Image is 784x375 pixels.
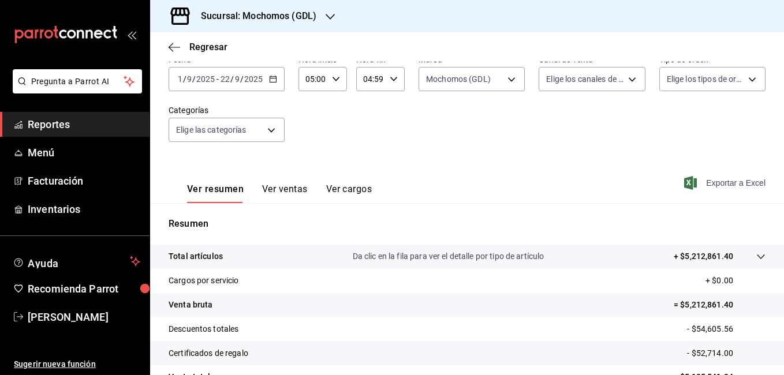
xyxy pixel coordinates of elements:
[177,74,183,84] input: --
[187,183,244,203] button: Ver resumen
[546,73,624,85] span: Elige los canales de venta
[196,74,215,84] input: ----
[667,73,744,85] span: Elige los tipos de orden
[169,42,227,52] button: Regresar
[28,254,125,268] span: Ayuda
[14,358,140,370] span: Sugerir nueva función
[169,347,248,359] p: Certificados de regalo
[28,173,140,189] span: Facturación
[169,55,285,63] label: Fecha
[326,183,372,203] button: Ver cargos
[176,124,247,136] span: Elige las categorías
[192,74,196,84] span: /
[298,55,347,63] label: Hora inicio
[674,250,733,262] p: + $5,212,861.40
[220,74,230,84] input: --
[28,145,140,160] span: Menú
[28,309,140,325] span: [PERSON_NAME]
[28,117,140,132] span: Reportes
[674,299,766,311] p: = $5,212,861.40
[426,73,491,85] span: Mochomos (GDL)
[169,275,239,287] p: Cargos por servicio
[169,250,223,262] p: Total artículos
[353,250,544,262] p: Da clic en la fila para ver el detalle por tipo de artículo
[169,217,766,231] p: Resumen
[687,347,766,359] p: - $52,714.00
[687,323,766,335] p: - $54,605.56
[244,74,263,84] input: ----
[189,42,227,52] span: Regresar
[31,76,124,88] span: Pregunta a Parrot AI
[28,281,140,297] span: Recomienda Parrot
[230,74,234,84] span: /
[240,74,244,84] span: /
[234,74,240,84] input: --
[216,74,219,84] span: -
[192,9,316,23] h3: Sucursal: Mochomos (GDL)
[187,183,372,203] div: navigation tabs
[28,201,140,217] span: Inventarios
[169,106,285,114] label: Categorías
[13,69,142,93] button: Pregunta a Parrot AI
[183,74,186,84] span: /
[127,30,136,39] button: open_drawer_menu
[8,84,142,96] a: Pregunta a Parrot AI
[705,275,766,287] p: + $0.00
[169,299,212,311] p: Venta bruta
[686,176,766,190] button: Exportar a Excel
[262,183,308,203] button: Ver ventas
[169,323,238,335] p: Descuentos totales
[356,55,405,63] label: Hora fin
[186,74,192,84] input: --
